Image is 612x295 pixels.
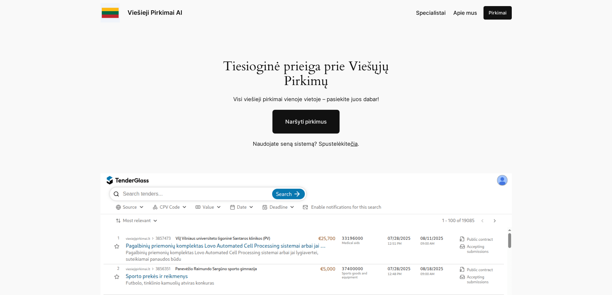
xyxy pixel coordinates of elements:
[416,10,446,16] span: Specialistai
[207,140,406,148] p: Naudojate seną sistemą? Spustelėkite .
[453,10,477,16] span: Apie mus
[350,141,358,147] a: čia
[101,3,120,22] img: Viešieji pirkimai logo
[215,59,397,89] h1: Tiesioginė prieiga prie Viešųjų Pirkimų
[416,9,446,17] a: Specialistai
[128,9,182,16] a: Viešieji Pirkimai AI
[272,110,340,134] a: Naršyti pirkimus
[453,9,477,17] a: Apie mus
[416,9,477,17] nav: Navigation
[483,6,512,20] a: Pirkimai
[215,95,397,103] p: Visi viešieji pirkimai vienoje vietoje – pasiekite juos dabar!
